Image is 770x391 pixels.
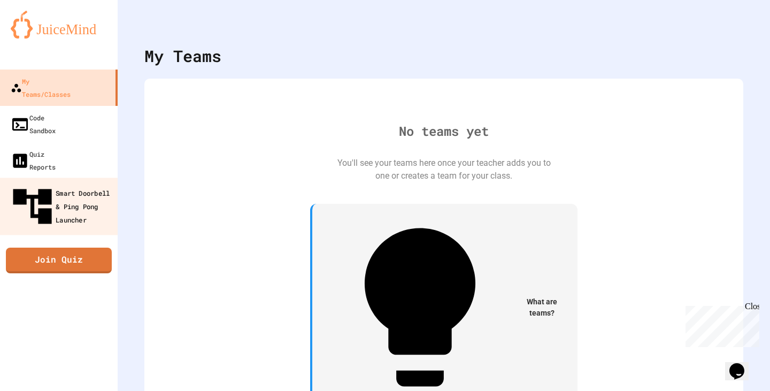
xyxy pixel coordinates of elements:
[11,148,56,173] div: Quiz Reports
[11,75,71,101] div: My Teams/Classes
[11,111,56,137] div: Code Sandbox
[725,348,759,380] iframe: chat widget
[399,121,489,141] div: No teams yet
[11,11,107,39] img: logo-orange.svg
[337,157,551,182] div: You'll see your teams here once your teacher adds you to one or creates a team for your class.
[681,302,759,347] iframe: chat widget
[4,4,74,68] div: Chat with us now!Close
[519,296,565,319] span: What are teams?
[9,183,115,230] div: Smart Doorbell & Ping Pong Launcher
[144,44,221,68] div: My Teams
[6,248,112,273] a: Join Quiz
